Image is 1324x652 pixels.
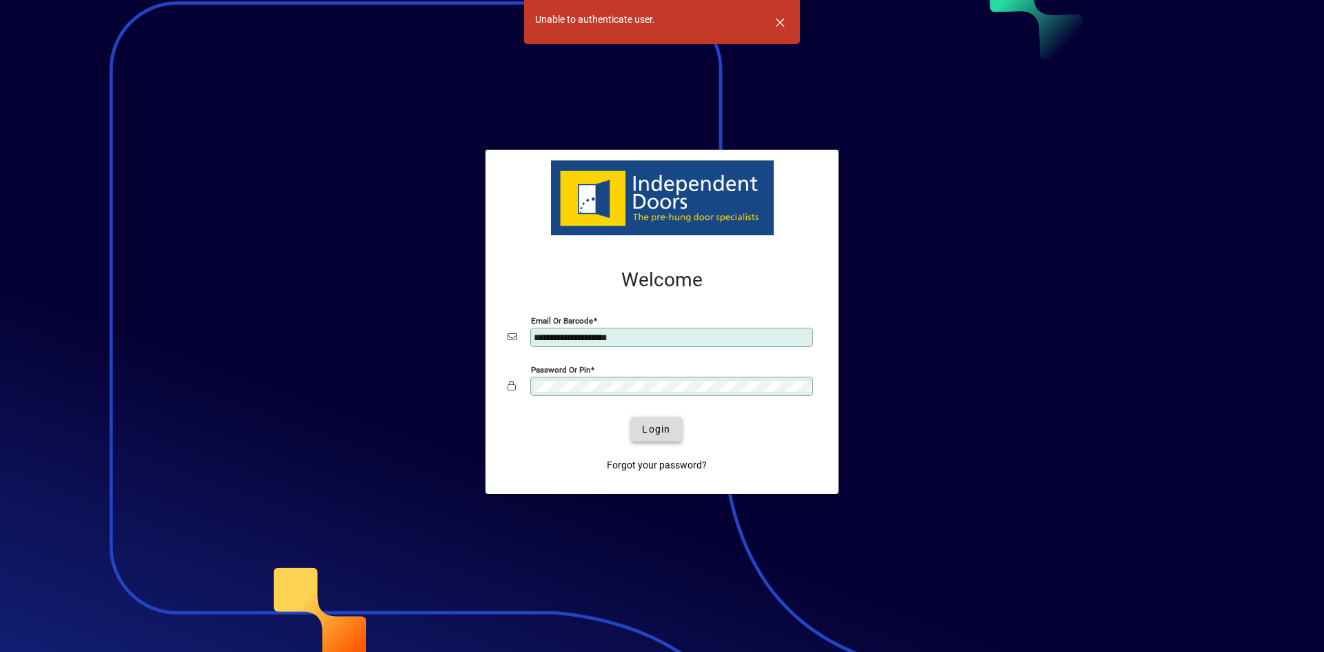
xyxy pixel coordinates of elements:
a: Forgot your password? [601,453,712,477]
mat-label: Email or Barcode [531,316,593,326]
h2: Welcome [508,268,816,292]
mat-label: Password or Pin [531,365,590,375]
span: Login [642,422,670,437]
button: Dismiss [763,6,796,39]
button: Login [631,417,681,442]
span: Forgot your password? [607,458,707,473]
div: Unable to authenticate user. [535,12,655,27]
